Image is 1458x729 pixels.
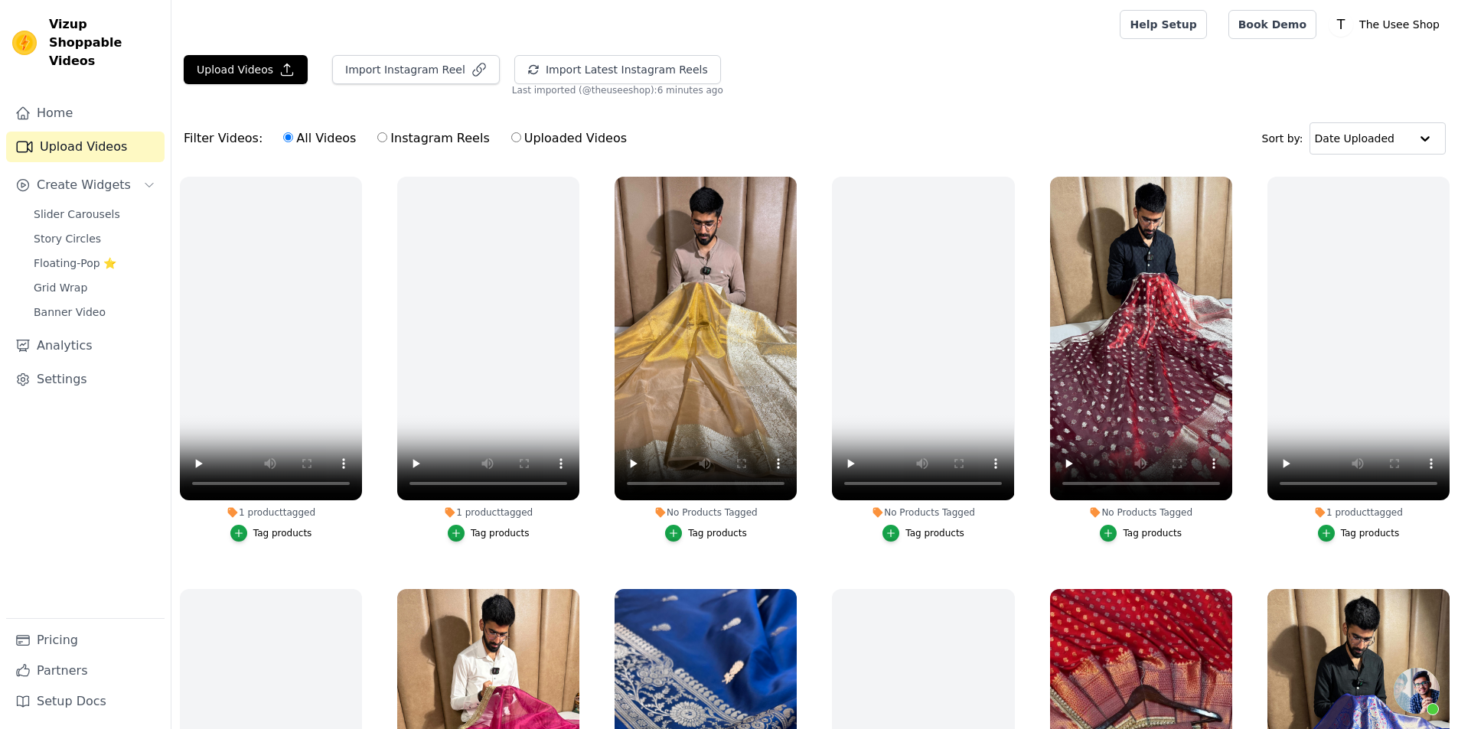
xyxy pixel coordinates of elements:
button: Tag products [882,525,964,542]
span: Last imported (@ theuseeshop ): 6 minutes ago [512,84,723,96]
img: Vizup [12,31,37,55]
text: T [1336,17,1345,32]
label: Instagram Reels [377,129,490,148]
span: Create Widgets [37,176,131,194]
a: Floating-Pop ⭐ [24,252,165,274]
span: Story Circles [34,231,101,246]
a: Story Circles [24,228,165,249]
a: Setup Docs [6,686,165,717]
div: 1 product tagged [1267,506,1450,519]
div: Tag products [471,527,530,539]
a: Analytics [6,330,165,361]
div: Tag products [1123,527,1182,539]
a: Home [6,98,165,129]
div: No Products Tagged [615,506,797,519]
div: Filter Videos: [184,121,635,156]
div: Open chat [1394,668,1440,714]
a: Pricing [6,625,165,656]
p: The Usee Shop [1353,11,1446,38]
span: Banner Video [34,304,106,320]
div: Tag products [1341,527,1400,539]
div: Tag products [253,527,312,539]
button: Import Latest Instagram Reels [514,55,721,84]
button: Upload Videos [184,55,308,84]
a: Settings [6,364,165,395]
span: Slider Carousels [34,207,120,222]
button: Import Instagram Reel [332,55,500,84]
a: Book Demo [1228,10,1316,39]
div: Sort by: [1262,122,1447,155]
input: All Videos [283,132,293,142]
div: Tag products [905,527,964,539]
span: Floating-Pop ⭐ [34,255,116,271]
div: No Products Tagged [832,506,1014,519]
button: Create Widgets [6,170,165,200]
button: Tag products [1100,525,1182,542]
span: Grid Wrap [34,280,87,295]
label: Uploaded Videos [510,129,628,148]
div: No Products Tagged [1050,506,1232,519]
a: Partners [6,656,165,686]
button: T The Usee Shop [1329,11,1446,38]
div: 1 product tagged [397,506,579,519]
button: Tag products [230,525,312,542]
a: Grid Wrap [24,277,165,298]
div: Tag products [688,527,747,539]
label: All Videos [282,129,357,148]
span: Vizup Shoppable Videos [49,15,158,70]
button: Tag products [1318,525,1400,542]
a: Banner Video [24,301,165,323]
a: Slider Carousels [24,203,165,225]
a: Upload Videos [6,132,165,162]
a: Help Setup [1120,10,1206,39]
input: Instagram Reels [377,132,387,142]
button: Tag products [665,525,747,542]
div: 1 product tagged [180,506,362,519]
input: Uploaded Videos [511,132,521,142]
button: Tag products [448,525,530,542]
